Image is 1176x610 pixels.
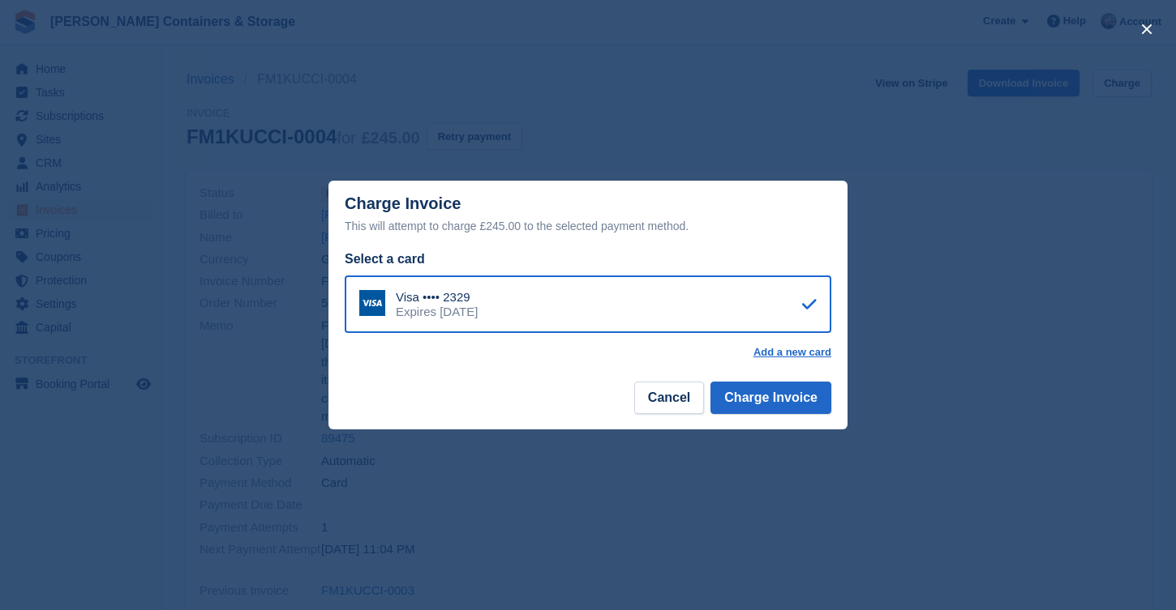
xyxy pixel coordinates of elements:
[753,346,831,359] a: Add a new card
[396,290,478,305] div: Visa •••• 2329
[634,382,704,414] button: Cancel
[359,290,385,316] img: Visa Logo
[345,250,831,269] div: Select a card
[710,382,831,414] button: Charge Invoice
[1134,16,1160,42] button: close
[345,216,831,236] div: This will attempt to charge £245.00 to the selected payment method.
[345,194,831,236] div: Charge Invoice
[396,305,478,319] div: Expires [DATE]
